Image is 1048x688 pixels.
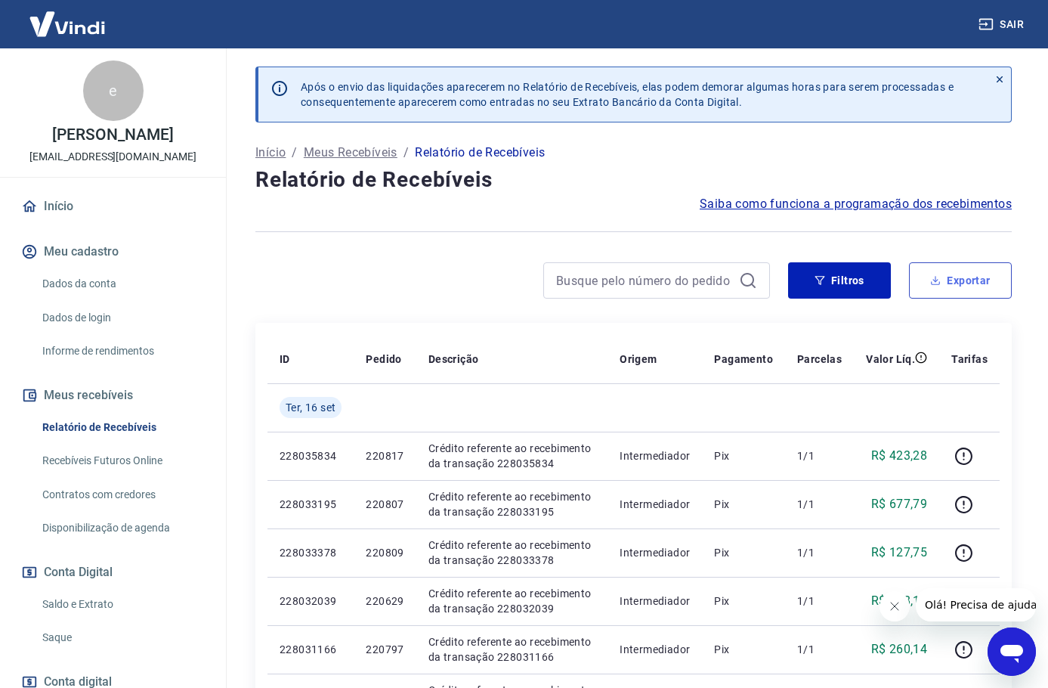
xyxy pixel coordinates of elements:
[403,144,409,162] p: /
[916,588,1036,621] iframe: Mensagem da empresa
[415,144,545,162] p: Relatório de Recebíveis
[714,545,773,560] p: Pix
[304,144,397,162] a: Meus Recebíveis
[280,642,342,657] p: 228031166
[975,11,1030,39] button: Sair
[880,591,910,621] iframe: Fechar mensagem
[788,262,891,299] button: Filtros
[36,412,208,443] a: Relatório de Recebíveis
[280,448,342,463] p: 228035834
[871,495,928,513] p: R$ 677,79
[714,642,773,657] p: Pix
[871,592,928,610] p: R$ 638,13
[428,634,595,665] p: Crédito referente ao recebimento da transação 228031166
[871,447,928,465] p: R$ 423,28
[280,497,342,512] p: 228033195
[36,302,208,333] a: Dados de login
[36,589,208,620] a: Saldo e Extrato
[301,79,954,110] p: Após o envio das liquidações aparecerem no Relatório de Recebíveis, elas podem demorar algumas ho...
[36,268,208,299] a: Dados da conta
[366,448,403,463] p: 220817
[36,622,208,653] a: Saque
[620,545,690,560] p: Intermediador
[620,497,690,512] p: Intermediador
[714,593,773,609] p: Pix
[714,352,773,367] p: Pagamento
[556,269,733,292] input: Busque pelo número do pedido
[36,445,208,476] a: Recebíveis Futuros Online
[620,642,690,657] p: Intermediador
[18,1,116,47] img: Vindi
[951,352,988,367] p: Tarifas
[9,11,127,23] span: Olá! Precisa de ajuda?
[428,538,595,568] p: Crédito referente ao recebimento da transação 228033378
[255,144,286,162] a: Início
[280,352,290,367] p: ID
[36,513,208,544] a: Disponibilização de agenda
[797,448,842,463] p: 1/1
[428,586,595,616] p: Crédito referente ao recebimento da transação 228032039
[280,545,342,560] p: 228033378
[988,628,1036,676] iframe: Botão para abrir a janela de mensagens
[428,441,595,471] p: Crédito referente ao recebimento da transação 228035834
[428,489,595,519] p: Crédito referente ao recebimento da transação 228033195
[797,352,842,367] p: Parcelas
[797,545,842,560] p: 1/1
[280,593,342,609] p: 228032039
[871,544,928,562] p: R$ 127,75
[428,352,479,367] p: Descrição
[255,165,1012,195] h4: Relatório de Recebíveis
[286,400,335,415] span: Ter, 16 set
[714,497,773,512] p: Pix
[797,593,842,609] p: 1/1
[18,235,208,268] button: Meu cadastro
[700,195,1012,213] a: Saiba como funciona a programação dos recebimentos
[620,448,690,463] p: Intermediador
[83,60,144,121] div: e
[292,144,297,162] p: /
[797,497,842,512] p: 1/1
[366,352,401,367] p: Pedido
[52,127,173,143] p: [PERSON_NAME]
[36,479,208,510] a: Contratos com credores
[366,545,403,560] p: 220809
[866,352,915,367] p: Valor Líq.
[29,149,196,165] p: [EMAIL_ADDRESS][DOMAIN_NAME]
[366,497,403,512] p: 220807
[714,448,773,463] p: Pix
[36,336,208,367] a: Informe de rendimentos
[18,190,208,223] a: Início
[18,556,208,589] button: Conta Digital
[18,379,208,412] button: Meus recebíveis
[797,642,842,657] p: 1/1
[620,593,690,609] p: Intermediador
[366,642,403,657] p: 220797
[366,593,403,609] p: 220629
[620,352,657,367] p: Origem
[871,640,928,659] p: R$ 260,14
[909,262,1012,299] button: Exportar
